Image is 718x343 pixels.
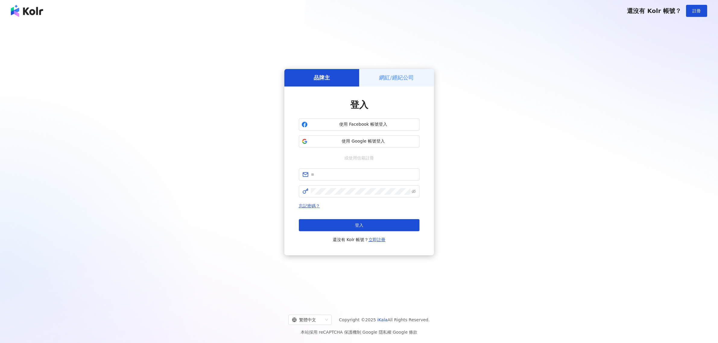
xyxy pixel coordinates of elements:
span: 登入 [350,99,368,110]
span: | [361,330,362,335]
span: 註冊 [692,8,701,13]
span: 還沒有 Kolr 帳號？ [627,7,681,14]
span: 本站採用 reCAPTCHA 保護機制 [301,329,417,336]
img: logo [11,5,43,17]
span: 還沒有 Kolr 帳號？ [333,236,386,243]
span: 登入 [355,223,363,228]
a: Google 隱私權 [362,330,391,335]
button: 登入 [299,219,419,231]
span: 或使用信箱註冊 [340,155,378,161]
span: 使用 Facebook 帳號登入 [310,121,417,127]
span: | [391,330,393,335]
button: 註冊 [686,5,707,17]
div: 繁體中文 [292,315,323,325]
a: iKala [377,317,387,322]
button: 使用 Facebook 帳號登入 [299,118,419,131]
a: 立即註冊 [368,237,385,242]
span: eye-invisible [412,189,416,194]
a: 忘記密碼？ [299,203,320,208]
button: 使用 Google 帳號登入 [299,135,419,147]
a: Google 條款 [393,330,417,335]
span: Copyright © 2025 All Rights Reserved. [339,316,430,323]
h5: 品牌主 [314,74,330,81]
h5: 網紅/經紀公司 [379,74,414,81]
span: 使用 Google 帳號登入 [310,138,417,144]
